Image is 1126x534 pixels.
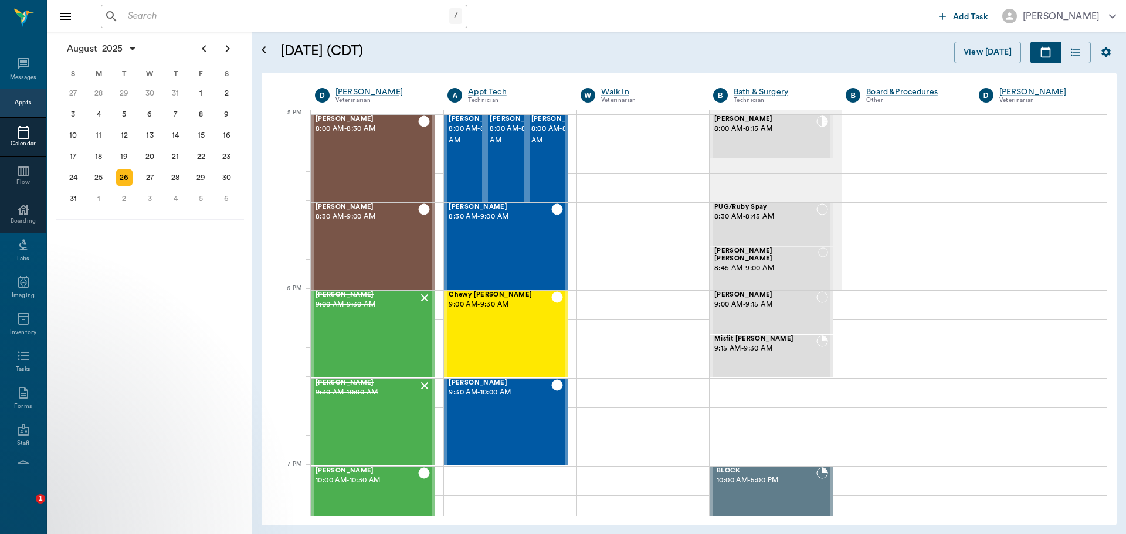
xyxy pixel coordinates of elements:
[116,148,133,165] div: Tuesday, August 19, 2025
[142,85,158,101] div: Wednesday, July 30, 2025
[710,114,833,158] div: CHECKED_IN, 8:00 AM - 8:15 AM
[846,88,860,103] div: B
[257,28,271,73] button: Open calendar
[316,379,418,387] span: [PERSON_NAME]
[316,203,418,211] span: [PERSON_NAME]
[65,85,82,101] div: Sunday, July 27, 2025
[116,85,133,101] div: Tuesday, July 29, 2025
[866,86,961,98] a: Board &Procedures
[12,494,40,522] iframe: Intercom live chat
[531,115,590,123] span: [PERSON_NAME]
[14,402,32,411] div: Forms
[36,494,45,504] span: 1
[710,290,833,334] div: NOT_CONFIRMED, 9:00 AM - 9:15 AM
[954,42,1021,63] button: View [DATE]
[311,290,435,378] div: NO_SHOW, 9:00 AM - 9:30 AM
[444,202,567,290] div: CHECKED_OUT, 8:30 AM - 9:00 AM
[123,8,449,25] input: Search
[714,343,816,355] span: 9:15 AM - 9:30 AM
[601,96,696,106] div: Veterinarian
[1023,9,1100,23] div: [PERSON_NAME]
[447,88,462,103] div: A
[61,37,143,60] button: August2025
[271,283,301,312] div: 6 PM
[271,458,301,488] div: 7 PM
[17,254,29,263] div: Labs
[999,96,1094,106] div: Veterinarian
[162,65,188,83] div: T
[714,247,818,263] span: [PERSON_NAME] [PERSON_NAME]
[16,365,30,374] div: Tasks
[192,37,216,60] button: Previous page
[218,106,235,123] div: Saturday, August 9, 2025
[65,148,82,165] div: Sunday, August 17, 2025
[65,40,100,57] span: August
[167,85,184,101] div: Thursday, July 31, 2025
[167,127,184,144] div: Thursday, August 14, 2025
[468,86,562,98] div: Appt Tech
[714,291,816,299] span: [PERSON_NAME]
[10,73,37,82] div: Messages
[218,169,235,186] div: Saturday, August 30, 2025
[280,42,588,60] h5: [DATE] (CDT)
[167,169,184,186] div: Thursday, August 28, 2025
[90,106,107,123] div: Monday, August 4, 2025
[86,65,112,83] div: M
[449,211,551,223] span: 8:30 AM - 9:00 AM
[531,123,590,147] span: 8:00 AM - 8:30 AM
[449,299,551,311] span: 9:00 AM - 9:30 AM
[167,148,184,165] div: Thursday, August 21, 2025
[10,328,36,337] div: Inventory
[90,127,107,144] div: Monday, August 11, 2025
[90,148,107,165] div: Monday, August 18, 2025
[993,5,1125,27] button: [PERSON_NAME]
[444,290,567,378] div: CHECKED_OUT, 9:00 AM - 9:30 AM
[60,65,86,83] div: S
[714,263,818,274] span: 8:45 AM - 9:00 AM
[218,191,235,207] div: Saturday, September 6, 2025
[90,169,107,186] div: Monday, August 25, 2025
[710,246,833,290] div: NOT_CONFIRMED, 8:45 AM - 9:00 AM
[12,291,35,300] div: Imaging
[713,88,728,103] div: B
[710,334,833,378] div: BOOKED, 9:15 AM - 9:30 AM
[444,378,567,466] div: CHECKED_OUT, 9:30 AM - 10:00 AM
[485,114,526,202] div: CHECKED_OUT, 8:00 AM - 8:30 AM
[193,148,209,165] div: Friday, August 22, 2025
[714,299,816,311] span: 9:00 AM - 9:15 AM
[311,378,435,466] div: NO_SHOW, 9:30 AM - 10:00 AM
[54,5,77,28] button: Close drawer
[601,86,696,98] a: Walk In
[193,85,209,101] div: Friday, August 1, 2025
[116,169,133,186] div: Today, Tuesday, August 26, 2025
[866,96,961,106] div: Other
[449,115,507,123] span: [PERSON_NAME]
[979,88,993,103] div: D
[449,387,551,399] span: 9:30 AM - 10:00 AM
[213,65,239,83] div: S
[137,65,163,83] div: W
[15,98,31,107] div: Appts
[111,65,137,83] div: T
[335,96,430,106] div: Veterinarian
[218,127,235,144] div: Saturday, August 16, 2025
[65,191,82,207] div: Sunday, August 31, 2025
[311,202,435,290] div: CHECKED_OUT, 8:30 AM - 9:00 AM
[934,5,993,27] button: Add Task
[142,191,158,207] div: Wednesday, September 3, 2025
[316,211,418,223] span: 8:30 AM - 9:00 AM
[714,115,816,123] span: [PERSON_NAME]
[316,387,418,399] span: 9:30 AM - 10:00 AM
[316,299,418,311] span: 9:00 AM - 9:30 AM
[714,203,816,211] span: PUG/Ruby Spay
[335,86,430,98] a: [PERSON_NAME]
[315,88,330,103] div: D
[714,123,816,135] span: 8:00 AM - 8:15 AM
[116,127,133,144] div: Tuesday, August 12, 2025
[271,107,301,136] div: 5 PM
[193,169,209,186] div: Friday, August 29, 2025
[193,191,209,207] div: Friday, September 5, 2025
[581,88,595,103] div: W
[316,291,418,299] span: [PERSON_NAME]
